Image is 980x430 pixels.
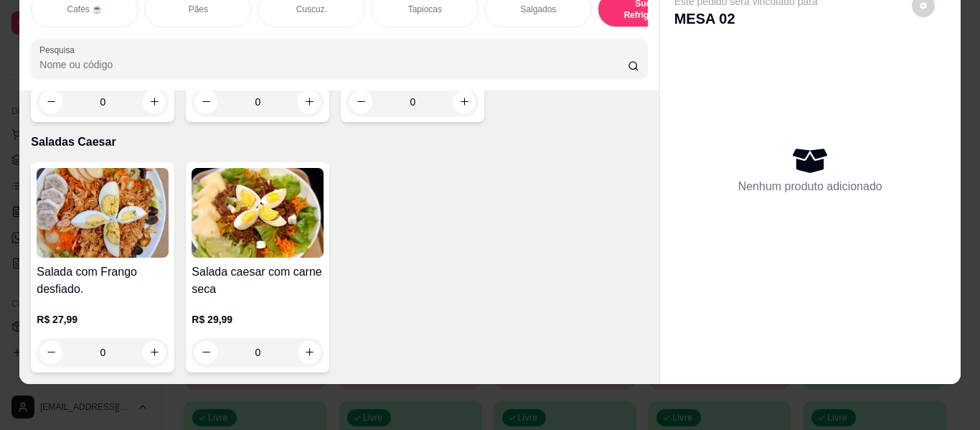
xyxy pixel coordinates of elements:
p: R$ 29,99 [192,312,324,327]
h4: Salada com Frango desfiado. [37,263,169,298]
p: Nenhum produto adicionado [738,178,882,195]
button: increase-product-quantity [453,90,476,113]
button: decrease-product-quantity [349,90,372,113]
p: Cuscuz. [296,4,327,15]
button: increase-product-quantity [298,341,321,364]
p: MESA 02 [674,9,818,29]
button: increase-product-quantity [143,90,166,113]
button: decrease-product-quantity [194,341,217,364]
img: product-image [37,168,169,258]
p: R$ 27,99 [37,312,169,327]
p: Cafés ☕ [67,4,103,15]
h4: Salada caesar com carne seca [192,263,324,298]
input: Pesquisa [39,57,628,72]
button: decrease-product-quantity [39,341,62,364]
p: Tapiocas [408,4,442,15]
button: increase-product-quantity [298,90,321,113]
button: decrease-product-quantity [194,90,217,113]
button: increase-product-quantity [143,341,166,364]
label: Pesquisa [39,44,80,56]
button: decrease-product-quantity [39,90,62,113]
img: product-image [192,168,324,258]
p: Saladas Caesar [31,134,647,151]
p: Pães [189,4,208,15]
p: Salgados [520,4,556,15]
